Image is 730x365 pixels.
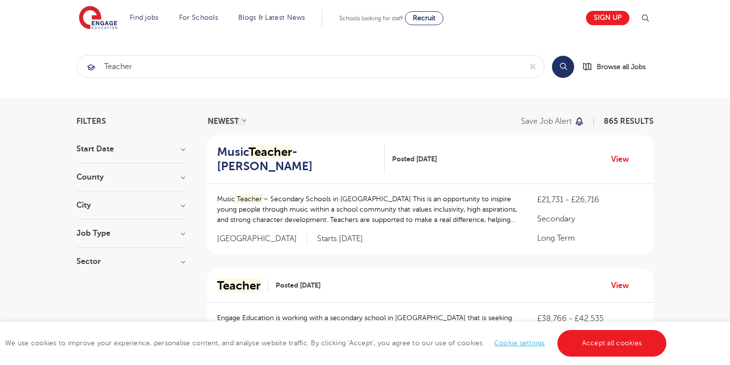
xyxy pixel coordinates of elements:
[413,14,436,22] span: Recruit
[217,145,385,174] a: MusicTeacher- [PERSON_NAME]
[557,330,667,357] a: Accept all cookies
[79,6,117,31] img: Engage Education
[586,11,629,25] a: Sign up
[276,280,321,291] span: Posted [DATE]
[179,14,218,21] a: For Schools
[249,145,292,159] mark: Teacher
[597,61,646,73] span: Browse all Jobs
[537,213,644,225] p: Secondary
[405,11,443,25] a: Recruit
[494,339,545,347] a: Cookie settings
[235,194,263,204] mark: Teacher
[537,194,644,206] p: £21,731 - £26,716
[217,194,517,225] p: Music – Secondary Schools in [GEOGRAPHIC_DATA] This is an opportunity to inspire young people thr...
[76,201,185,209] h3: City
[5,339,669,347] span: We use cookies to improve your experience, personalise content, and analyse website traffic. By c...
[130,14,159,21] a: Find jobs
[392,154,437,164] span: Posted [DATE]
[604,117,654,126] span: 865 RESULTS
[76,229,185,237] h3: Job Type
[76,117,106,125] span: Filters
[217,313,517,344] p: Engage Education is working with a secondary school in [GEOGRAPHIC_DATA] that is seeking a dynami...
[611,153,636,166] a: View
[77,56,521,77] input: Submit
[537,232,644,244] p: Long Term
[611,279,636,292] a: View
[521,56,544,77] button: Clear
[76,55,545,78] div: Submit
[217,145,377,174] h2: Music - [PERSON_NAME]
[217,279,268,293] a: Teacher
[521,117,584,125] button: Save job alert
[521,117,572,125] p: Save job alert
[317,234,363,244] p: Starts [DATE]
[76,257,185,265] h3: Sector
[238,14,305,21] a: Blogs & Latest News
[552,56,574,78] button: Search
[537,313,644,325] p: £38,766 - £42,535
[76,173,185,181] h3: County
[76,145,185,153] h3: Start Date
[582,61,654,73] a: Browse all Jobs
[217,279,260,292] mark: Teacher
[339,15,403,22] span: Schools looking for staff
[217,234,307,244] span: [GEOGRAPHIC_DATA]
